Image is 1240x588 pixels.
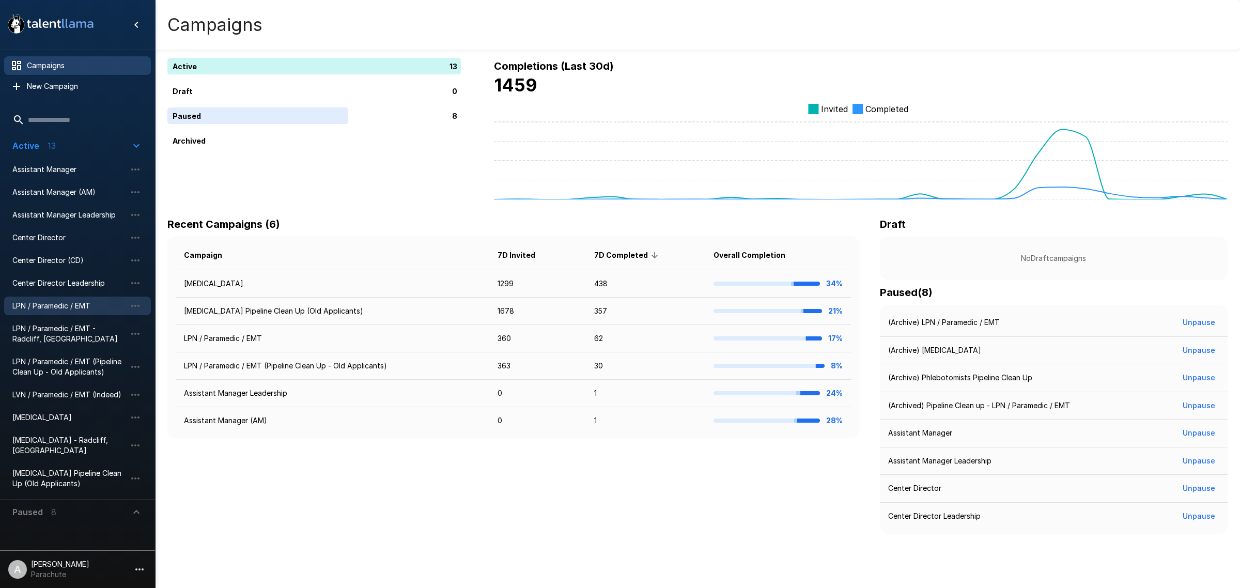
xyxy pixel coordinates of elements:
[586,380,705,407] td: 1
[888,456,991,466] p: Assistant Manager Leadership
[888,483,941,493] p: Center Director
[888,428,952,438] p: Assistant Manager
[452,111,457,121] p: 8
[826,279,843,288] b: 34%
[489,270,586,298] td: 1299
[888,317,1000,328] p: (Archive) LPN / Paramedic / EMT
[880,286,933,299] b: Paused ( 8 )
[594,249,661,261] span: 7D Completed
[828,334,843,343] b: 17%
[489,298,586,325] td: 1678
[498,249,549,261] span: 7D Invited
[184,249,236,261] span: Campaign
[1179,313,1219,332] button: Unpause
[1179,479,1219,498] button: Unpause
[176,352,489,380] td: LPN / Paramedic / EMT (Pipeline Clean Up - Old Applicants)
[176,298,489,325] td: [MEDICAL_DATA] Pipeline Clean Up (Old Applicants)
[167,14,262,36] h4: Campaigns
[1179,452,1219,471] button: Unpause
[167,218,280,230] b: Recent Campaigns (6)
[880,218,906,230] b: Draft
[1179,341,1219,360] button: Unpause
[494,60,614,72] b: Completions (Last 30d)
[826,389,843,397] b: 24%
[1179,368,1219,388] button: Unpause
[826,416,843,425] b: 28%
[176,407,489,435] td: Assistant Manager (AM)
[586,298,705,325] td: 357
[586,407,705,435] td: 1
[489,325,586,352] td: 360
[896,253,1211,264] p: No Draft campaigns
[888,345,981,355] p: (Archive) [MEDICAL_DATA]
[489,352,586,380] td: 363
[714,249,799,261] span: Overall Completion
[831,361,843,370] b: 8%
[494,74,537,96] b: 1459
[888,373,1032,383] p: (Archive) Phlebotomists Pipeline Clean Up
[888,511,981,521] p: Center Director Leadership
[450,61,457,72] p: 13
[1179,396,1219,415] button: Unpause
[1179,424,1219,443] button: Unpause
[489,380,586,407] td: 0
[452,86,457,97] p: 0
[1179,507,1219,526] button: Unpause
[888,400,1070,411] p: (Archived) Pipeline Clean up - LPN / Paramedic / EMT
[489,407,586,435] td: 0
[586,270,705,298] td: 438
[176,270,489,298] td: [MEDICAL_DATA]
[828,306,843,315] b: 21%
[176,325,489,352] td: LPN / Paramedic / EMT
[586,352,705,380] td: 30
[586,325,705,352] td: 62
[176,380,489,407] td: Assistant Manager Leadership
